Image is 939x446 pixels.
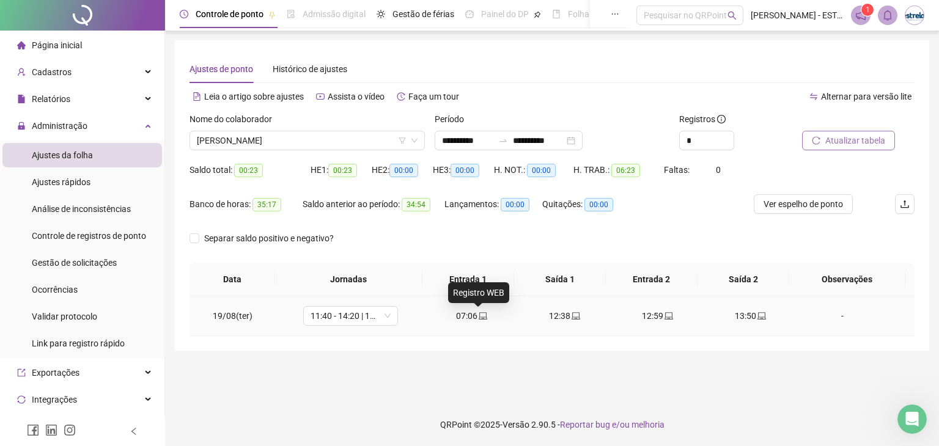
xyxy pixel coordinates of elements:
span: 00:23 [234,164,263,177]
span: Observações [798,272,896,286]
span: Ajustes de ponto [190,64,253,74]
span: Administração [32,121,87,131]
div: 12:38 [528,309,602,323]
th: Saída 1 [514,263,606,296]
span: Ajustes da folha [32,150,93,160]
span: Assista o vídeo [328,92,385,101]
span: file [17,95,26,103]
div: Registro WEB [448,282,509,303]
span: Admissão digital [303,9,366,19]
span: 06:23 [611,164,640,177]
span: user-add [17,68,26,76]
span: Controle de registros de ponto [32,231,146,241]
th: Jornadas [275,263,422,296]
span: facebook [27,424,39,436]
div: Quitações: [542,197,633,211]
span: lock [17,122,26,130]
span: book [552,10,561,18]
span: sun [377,10,385,18]
span: 00:00 [451,164,479,177]
iframe: Intercom live chat [897,404,927,434]
th: Entrada 1 [422,263,514,296]
span: 11:40 - 14:20 | 14:40 - 18:00 [311,307,391,325]
span: pushpin [268,11,276,18]
span: 00:00 [584,198,613,211]
span: history [397,92,405,101]
span: export [17,368,26,377]
span: instagram [64,424,76,436]
span: 35:17 [252,198,281,211]
div: H. TRAB.: [573,163,664,177]
span: Relatórios [32,94,70,104]
span: filter [399,137,406,144]
span: notification [855,10,866,21]
div: Saldo total: [190,163,311,177]
span: Versão [503,420,529,430]
span: 34:54 [402,198,430,211]
th: Observações [789,263,905,296]
span: Análise de inconsistências [32,204,131,214]
div: Lançamentos: [444,197,542,211]
span: 00:00 [527,164,556,177]
span: swap-right [498,136,508,145]
span: ellipsis [611,10,619,18]
th: Entrada 2 [606,263,698,296]
button: Atualizar tabela [802,131,895,150]
span: Ajustes rápidos [32,177,90,187]
span: Cadastros [32,67,72,77]
span: Alternar para versão lite [821,92,911,101]
div: 07:06 [435,309,509,323]
span: Ver espelho de ponto [764,197,843,211]
th: Saída 2 [698,263,789,296]
span: Gestão de solicitações [32,258,117,268]
span: Gestão de férias [392,9,454,19]
span: 1 [866,5,870,14]
label: Período [435,112,472,126]
div: Banco de horas: [190,197,303,211]
span: 00:00 [389,164,418,177]
span: to [498,136,508,145]
span: Link para registro rápido [32,338,125,348]
span: upload [900,199,910,209]
span: 00:23 [328,164,357,177]
span: Leia o artigo sobre ajustes [204,92,304,101]
span: Histórico de ajustes [273,64,347,74]
span: [PERSON_NAME] - ESTRELAS INTERNET [751,9,844,22]
span: file-done [287,10,295,18]
span: Controle de ponto [196,9,263,19]
span: youtube [316,92,325,101]
img: 4435 [905,6,924,24]
span: Integrações [32,395,77,404]
div: HE 1: [311,163,372,177]
div: Saldo anterior ao período: [303,197,444,211]
div: 12:59 [620,309,694,323]
span: info-circle [717,115,726,123]
span: file-text [193,92,201,101]
span: Reportar bug e/ou melhoria [560,420,665,430]
button: Ver espelho de ponto [754,194,853,214]
span: Validar protocolo [32,312,97,321]
span: 00:00 [501,198,529,211]
span: home [17,41,26,49]
span: dashboard [465,10,474,18]
span: laptop [477,312,487,320]
span: Página inicial [32,40,82,50]
div: - [806,309,878,323]
div: H. NOT.: [494,163,573,177]
span: pushpin [534,11,541,18]
span: 0 [716,165,721,175]
span: linkedin [45,424,57,436]
div: HE 3: [433,163,494,177]
span: Registros [679,112,726,126]
span: laptop [570,312,580,320]
span: bell [882,10,893,21]
span: Separar saldo positivo e negativo? [199,232,339,245]
div: 13:50 [713,309,787,323]
span: Exportações [32,368,79,378]
span: clock-circle [180,10,188,18]
span: sync [17,395,26,404]
span: laptop [756,312,766,320]
span: ANDREIA CAROLINA CARVALHO PEREIRA [197,131,418,150]
span: down [411,137,418,144]
span: Atualizar tabela [825,134,885,147]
